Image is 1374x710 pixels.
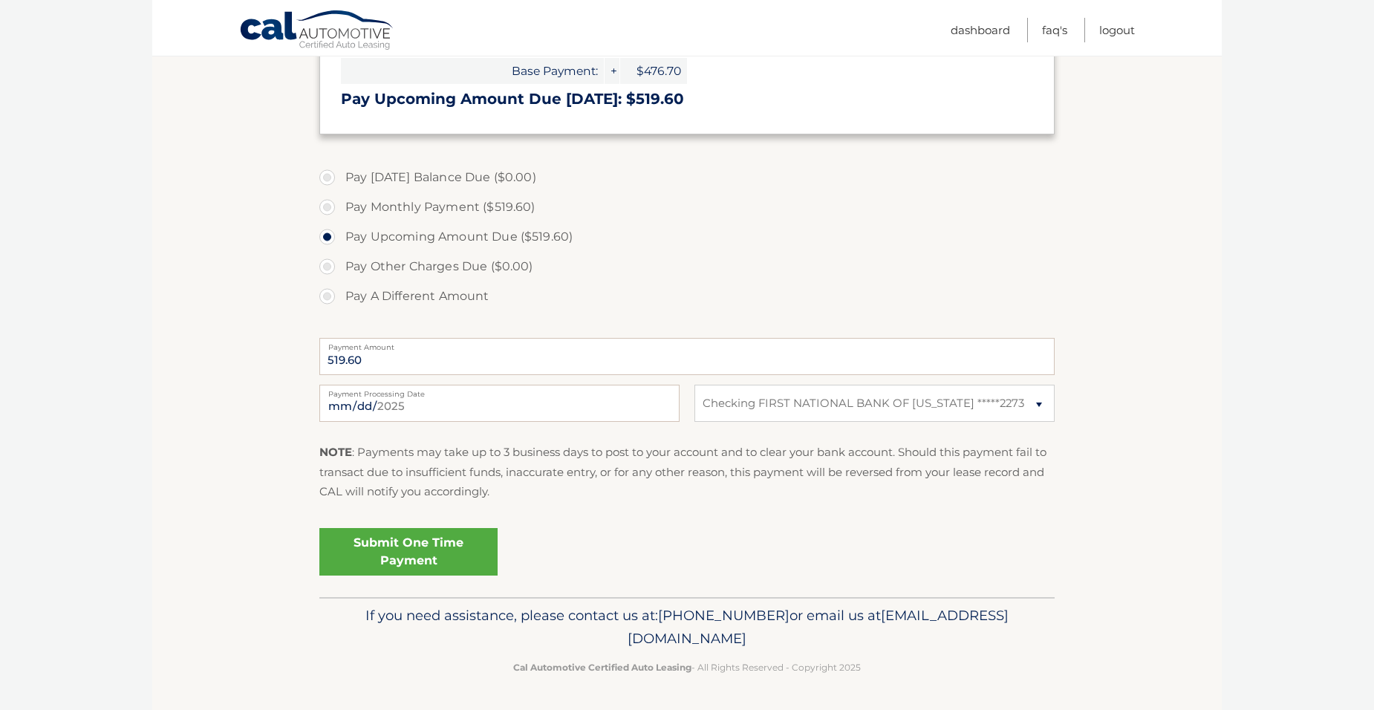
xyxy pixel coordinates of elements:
a: Logout [1099,18,1135,42]
label: Pay Monthly Payment ($519.60) [319,192,1055,222]
input: Payment Date [319,385,680,422]
label: Payment Processing Date [319,385,680,397]
a: Cal Automotive [239,10,395,53]
span: + [605,58,619,84]
p: : Payments may take up to 3 business days to post to your account and to clear your bank account.... [319,443,1055,501]
a: Submit One Time Payment [319,528,498,576]
strong: Cal Automotive Certified Auto Leasing [513,662,691,673]
input: Payment Amount [319,338,1055,375]
label: Pay A Different Amount [319,281,1055,311]
strong: NOTE [319,445,352,459]
a: FAQ's [1042,18,1067,42]
p: If you need assistance, please contact us at: or email us at [329,604,1045,651]
p: - All Rights Reserved - Copyright 2025 [329,659,1045,675]
span: [PHONE_NUMBER] [658,607,789,624]
label: Payment Amount [319,338,1055,350]
label: Pay [DATE] Balance Due ($0.00) [319,163,1055,192]
label: Pay Other Charges Due ($0.00) [319,252,1055,281]
span: $476.70 [620,58,687,84]
span: Base Payment: [341,58,604,84]
a: Dashboard [951,18,1010,42]
label: Pay Upcoming Amount Due ($519.60) [319,222,1055,252]
h3: Pay Upcoming Amount Due [DATE]: $519.60 [341,90,1033,108]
